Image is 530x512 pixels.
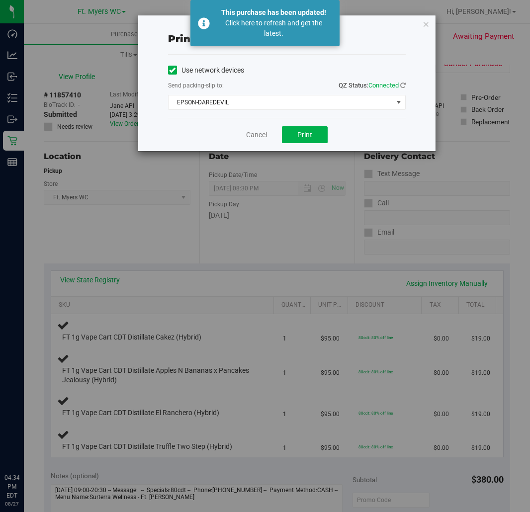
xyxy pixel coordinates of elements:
span: Connected [368,82,399,89]
iframe: Resource center [10,432,40,462]
span: QZ Status: [339,82,406,89]
span: Print [297,131,312,139]
span: select [392,95,405,109]
label: Send packing-slip to: [168,81,224,90]
button: Print [282,126,328,143]
a: Cancel [246,130,267,140]
span: Print packing-slip [168,33,266,45]
span: EPSON-DAREDEVIL [169,95,393,109]
div: This purchase has been updated! [215,7,332,18]
label: Use network devices [168,65,244,76]
div: Click here to refresh and get the latest. [215,18,332,39]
